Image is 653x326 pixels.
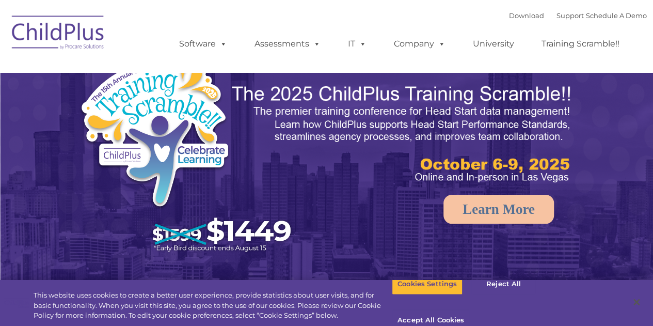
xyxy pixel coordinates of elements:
[471,273,536,295] button: Reject All
[7,8,110,60] img: ChildPlus by Procare Solutions
[144,68,175,76] span: Last name
[556,11,584,20] a: Support
[338,34,377,54] a: IT
[443,195,554,224] a: Learn More
[169,34,237,54] a: Software
[392,273,463,295] button: Cookies Settings
[531,34,630,54] a: Training Scramble!!
[586,11,647,20] a: Schedule A Demo
[463,34,524,54] a: University
[244,34,331,54] a: Assessments
[509,11,647,20] font: |
[34,290,392,321] div: This website uses cookies to create a better user experience, provide statistics about user visit...
[625,291,648,314] button: Close
[144,111,187,118] span: Phone number
[384,34,456,54] a: Company
[509,11,544,20] a: Download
